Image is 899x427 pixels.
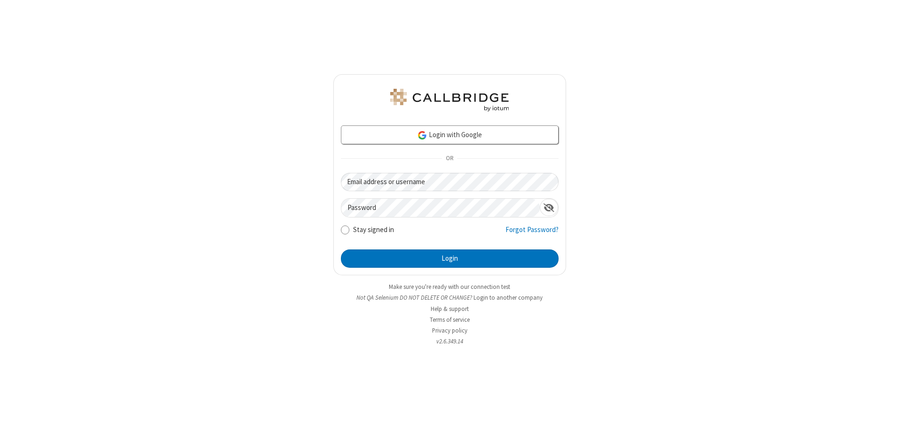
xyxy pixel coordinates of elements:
label: Stay signed in [353,225,394,235]
a: Help & support [431,305,469,313]
li: Not QA Selenium DO NOT DELETE OR CHANGE? [333,293,566,302]
a: Terms of service [430,316,470,324]
a: Make sure you're ready with our connection test [389,283,510,291]
li: v2.6.349.14 [333,337,566,346]
a: Forgot Password? [505,225,559,242]
input: Email address or username [341,173,559,191]
button: Login [341,249,559,268]
img: google-icon.png [417,130,427,140]
img: QA Selenium DO NOT DELETE OR CHANGE [388,89,511,111]
span: OR [442,152,457,165]
input: Password [341,199,540,217]
a: Login with Google [341,125,559,144]
a: Privacy policy [432,326,467,334]
div: Show password [540,199,558,216]
button: Login to another company [473,293,543,302]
